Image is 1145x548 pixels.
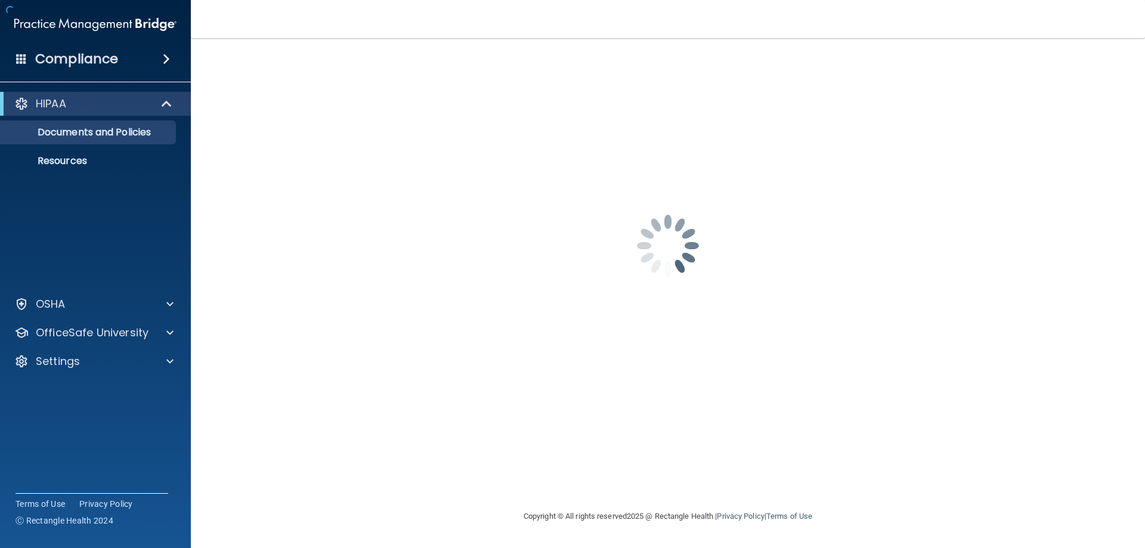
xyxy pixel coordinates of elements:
[35,51,118,67] h4: Compliance
[16,515,113,527] span: Ⓒ Rectangle Health 2024
[36,297,66,311] p: OSHA
[14,326,174,340] a: OfficeSafe University
[766,512,812,521] a: Terms of Use
[36,97,66,111] p: HIPAA
[717,512,764,521] a: Privacy Policy
[608,186,728,305] img: spinner.e123f6fc.gif
[8,155,171,167] p: Resources
[450,497,886,535] div: Copyright © All rights reserved 2025 @ Rectangle Health | |
[79,498,133,510] a: Privacy Policy
[14,97,173,111] a: HIPAA
[16,498,65,510] a: Terms of Use
[14,354,174,369] a: Settings
[14,297,174,311] a: OSHA
[36,354,80,369] p: Settings
[36,326,148,340] p: OfficeSafe University
[14,13,177,36] img: PMB logo
[8,126,171,138] p: Documents and Policies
